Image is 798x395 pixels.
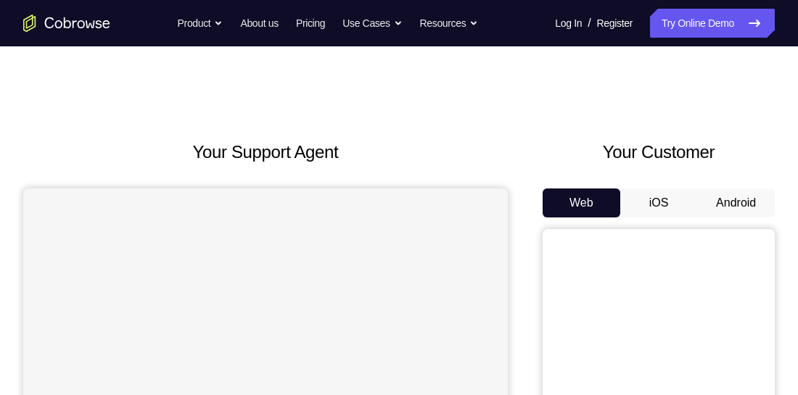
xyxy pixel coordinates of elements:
[23,139,508,165] h2: Your Support Agent
[597,9,633,38] a: Register
[543,188,620,217] button: Web
[342,9,402,38] button: Use Cases
[620,188,698,217] button: iOS
[23,14,110,32] a: Go to the home page
[420,9,479,38] button: Resources
[697,188,775,217] button: Android
[178,9,223,38] button: Product
[240,9,278,38] a: About us
[650,9,775,38] a: Try Online Demo
[555,9,582,38] a: Log In
[543,139,775,165] h2: Your Customer
[588,14,591,32] span: /
[296,9,325,38] a: Pricing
